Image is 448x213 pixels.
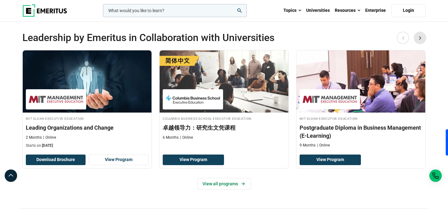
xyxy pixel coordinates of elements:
[397,31,409,44] button: Previous
[300,124,422,139] h3: Postgraduate Diploma in Business Management (E-Learning)
[160,50,288,113] img: 卓越领导力：研究生文凭课程 | Online Leadership Course
[391,4,426,17] a: Login
[303,92,357,106] img: MIT Sloan Executive Education
[29,92,83,106] img: MIT Sloan Executive Education
[300,116,422,121] h4: MIT Sloan Executive Education
[300,155,361,165] a: View Program
[26,135,42,140] p: 2 Months
[163,124,285,132] h3: 卓越领导力：研究生文凭课程
[26,124,148,132] h3: Leading Organizations and Change
[42,143,53,148] span: [DATE]
[180,135,193,140] p: Online
[26,155,86,165] button: Download Brochure
[163,155,224,165] a: View Program
[89,155,148,165] a: View Program
[317,143,330,148] p: Online
[22,31,385,44] h2: Leadership by Emeritus in Collaboration with Universities
[163,135,179,140] p: 6 Months
[26,143,148,148] p: Starts on:
[414,31,426,44] button: Next
[197,178,251,190] a: View all programs
[296,50,425,113] img: Postgraduate Diploma in Business Management (E-Learning) | Online Leadership Course
[163,116,285,121] h4: Columbia Business School Executive Education
[166,92,220,106] img: Columbia Business School Executive Education
[160,50,288,143] a: Leadership Course by Columbia Business School Executive Education - Columbia Business School Exec...
[296,50,425,151] a: Leadership Course by MIT Sloan Executive Education - MIT Sloan Executive Education MIT Sloan Exec...
[23,50,152,152] a: Leadership Course by MIT Sloan Executive Education - November 13, 2025 MIT Sloan Executive Educat...
[23,50,152,113] img: Leading Organizations and Change | Online Leadership Course
[300,143,315,148] p: 9 Months
[43,135,56,140] p: Online
[103,4,247,17] input: woocommerce-product-search-field-0
[26,116,148,121] h4: MIT Sloan Executive Education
